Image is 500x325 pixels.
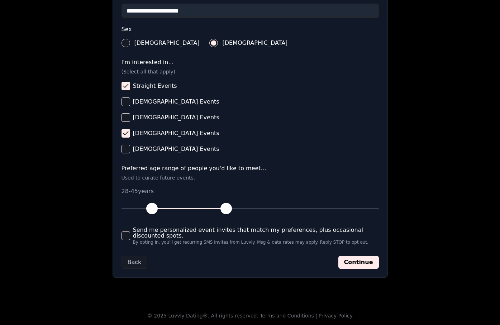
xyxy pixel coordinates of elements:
button: [DEMOGRAPHIC_DATA] [209,39,218,47]
button: [DEMOGRAPHIC_DATA] Events [122,97,130,106]
button: Send me personalized event invites that match my preferences, plus occasional discounted spots.By... [122,231,130,240]
label: Sex [122,27,379,32]
a: Privacy Policy [319,313,353,319]
span: Send me personalized event invites that match my preferences, plus occasional discounted spots. [133,227,379,239]
span: | [315,313,317,319]
button: [DEMOGRAPHIC_DATA] [122,39,130,47]
span: [DEMOGRAPHIC_DATA] [222,40,287,46]
span: [DEMOGRAPHIC_DATA] Events [133,146,219,152]
span: By opting in, you'll get recurring SMS invites from Luvvly. Msg & data rates may apply. Reply STO... [133,240,379,244]
button: [DEMOGRAPHIC_DATA] Events [122,113,130,122]
p: 28 - 45 years [122,187,379,196]
span: [DEMOGRAPHIC_DATA] Events [133,130,219,136]
p: Used to curate future events. [122,174,379,181]
span: [DEMOGRAPHIC_DATA] Events [133,115,219,120]
button: Straight Events [122,82,130,90]
label: Preferred age range of people you'd like to meet... [122,166,379,171]
span: [DEMOGRAPHIC_DATA] Events [133,99,219,105]
span: Straight Events [133,83,177,89]
span: [DEMOGRAPHIC_DATA] [134,40,200,46]
button: [DEMOGRAPHIC_DATA] Events [122,145,130,153]
button: Back [122,256,148,269]
label: I'm interested in... [122,59,379,65]
a: Terms and Conditions [260,313,314,319]
button: [DEMOGRAPHIC_DATA] Events [122,129,130,138]
p: (Select all that apply) [122,68,379,75]
button: Continue [338,256,379,269]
